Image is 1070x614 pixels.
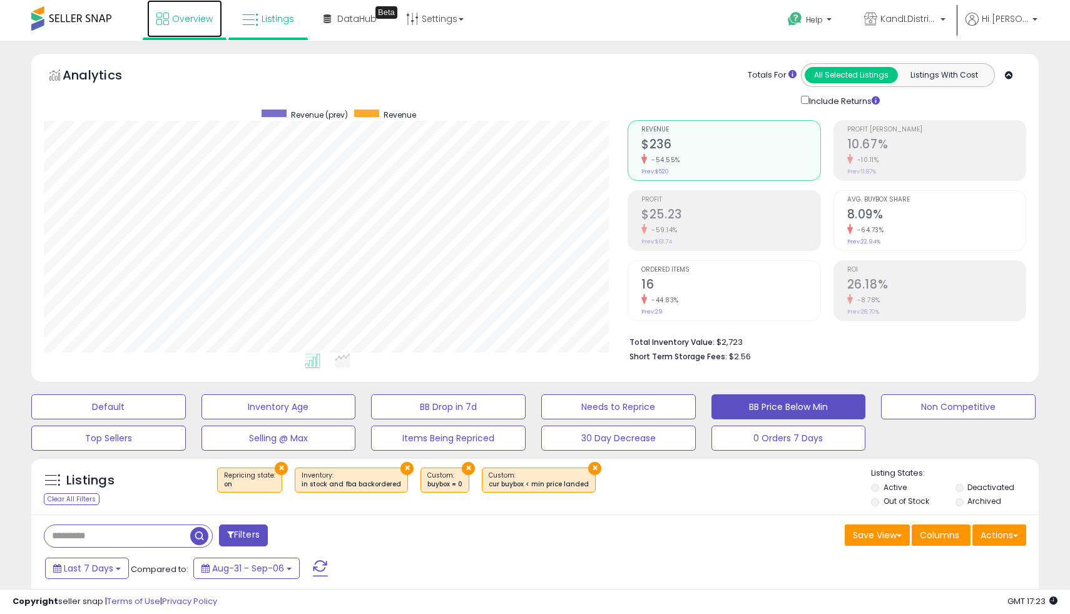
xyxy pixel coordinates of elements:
[107,595,160,607] a: Terms of Use
[302,471,401,489] span: Inventory :
[31,426,186,451] button: Top Sellers
[748,69,797,81] div: Totals For
[375,6,397,19] div: Tooltip anchor
[967,482,1014,493] label: Deactivated
[920,529,959,541] span: Columns
[63,66,146,87] h5: Analytics
[641,308,663,315] small: Prev: 29
[212,562,284,575] span: Aug-31 - Sep-06
[847,207,1026,224] h2: 8.09%
[778,2,844,41] a: Help
[881,394,1036,419] button: Non Competitive
[845,524,910,546] button: Save View
[647,225,678,235] small: -59.14%
[641,267,820,274] span: Ordered Items
[219,524,268,546] button: Filters
[847,168,876,175] small: Prev: 11.87%
[462,462,475,475] button: ×
[384,110,416,120] span: Revenue
[489,480,589,489] div: cur buybox < min price landed
[787,11,803,27] i: Get Help
[853,295,880,305] small: -8.78%
[427,471,462,489] span: Custom:
[400,462,414,475] button: ×
[162,595,217,607] a: Privacy Policy
[711,394,866,419] button: BB Price Below Min
[647,295,679,305] small: -44.83%
[641,126,820,133] span: Revenue
[853,225,884,235] small: -64.73%
[847,126,1026,133] span: Profit [PERSON_NAME]
[806,14,823,25] span: Help
[853,155,879,165] small: -10.11%
[912,524,971,546] button: Columns
[871,468,1038,479] p: Listing States:
[371,394,526,419] button: BB Drop in 7d
[224,471,275,489] span: Repricing state :
[629,337,715,347] b: Total Inventory Value:
[982,13,1029,25] span: Hi [PERSON_NAME]
[629,334,1017,349] li: $2,723
[131,563,188,575] span: Compared to:
[641,137,820,154] h2: $236
[224,480,275,489] div: on
[884,482,907,493] label: Active
[31,394,186,419] button: Default
[792,93,895,108] div: Include Returns
[302,480,401,489] div: in stock and fba backordered
[172,13,213,25] span: Overview
[847,137,1026,154] h2: 10.67%
[291,110,348,120] span: Revenue (prev)
[847,308,879,315] small: Prev: 28.70%
[262,13,294,25] span: Listings
[13,595,58,607] strong: Copyright
[541,394,696,419] button: Needs to Reprice
[588,462,601,475] button: ×
[641,277,820,294] h2: 16
[847,267,1026,274] span: ROI
[44,493,99,505] div: Clear All Filters
[201,426,356,451] button: Selling @ Max
[541,426,696,451] button: 30 Day Decrease
[884,496,929,506] label: Out of Stock
[880,13,937,25] span: KandLDistribution LLC
[847,238,880,245] small: Prev: 22.94%
[193,558,300,579] button: Aug-31 - Sep-06
[805,67,898,83] button: All Selected Listings
[629,351,727,362] b: Short Term Storage Fees:
[1007,595,1057,607] span: 2025-09-14 17:23 GMT
[427,480,462,489] div: buybox = 0
[489,471,589,489] span: Custom:
[641,238,672,245] small: Prev: $61.74
[64,562,113,575] span: Last 7 Days
[729,350,751,362] span: $2.56
[13,596,217,608] div: seller snap | |
[641,168,669,175] small: Prev: $520
[201,394,356,419] button: Inventory Age
[45,558,129,579] button: Last 7 Days
[972,524,1026,546] button: Actions
[966,13,1037,41] a: Hi [PERSON_NAME]
[847,197,1026,203] span: Avg. Buybox Share
[641,197,820,203] span: Profit
[897,67,991,83] button: Listings With Cost
[967,496,1001,506] label: Archived
[641,207,820,224] h2: $25.23
[371,426,526,451] button: Items Being Repriced
[847,277,1026,294] h2: 26.18%
[711,426,866,451] button: 0 Orders 7 Days
[275,462,288,475] button: ×
[66,472,115,489] h5: Listings
[647,155,680,165] small: -54.55%
[337,13,377,25] span: DataHub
